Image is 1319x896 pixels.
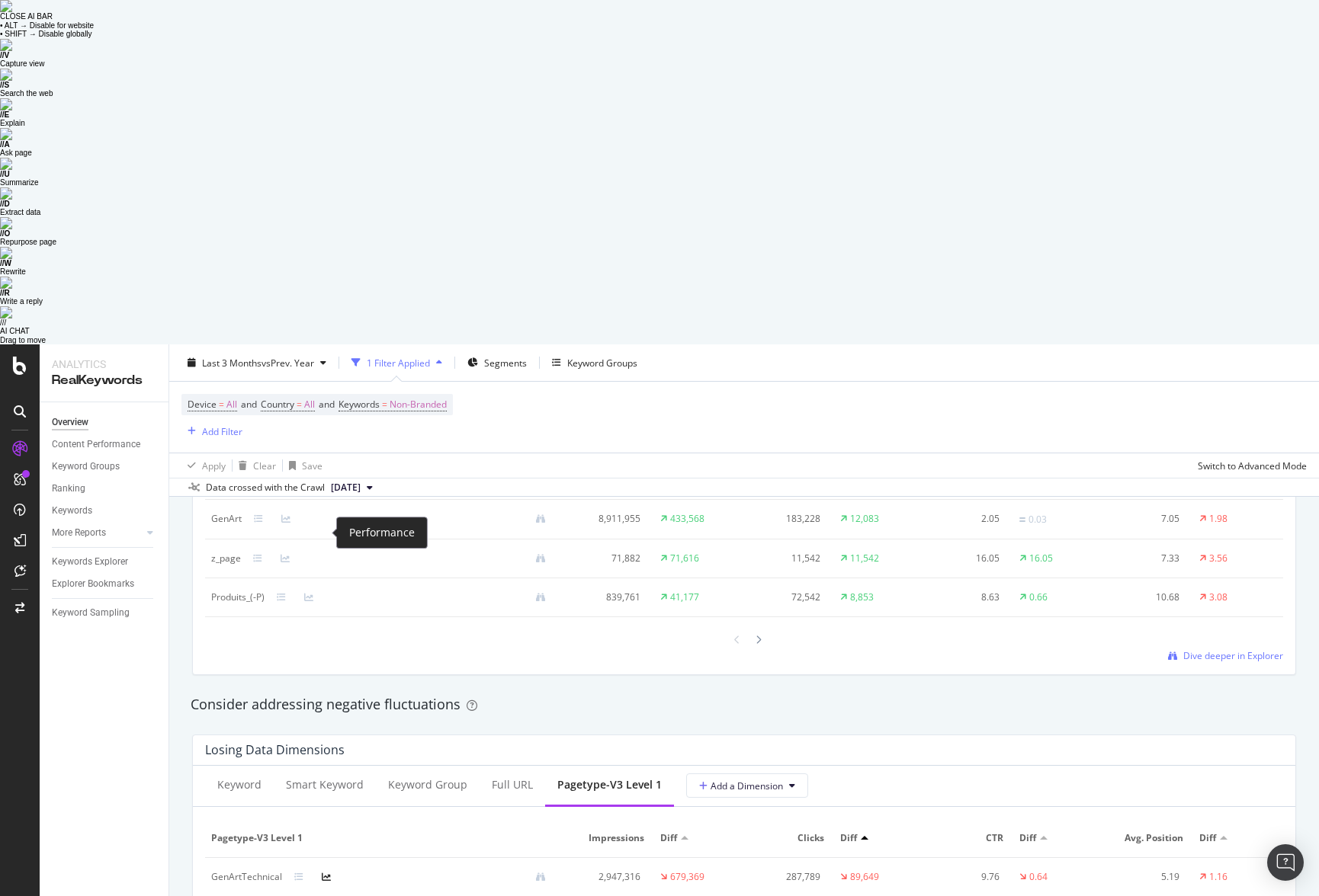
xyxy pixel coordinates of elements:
[367,356,430,369] div: 1 Filter Applied
[1109,590,1179,604] div: 10.68
[283,453,323,478] button: Save
[670,512,704,526] div: 433,568
[850,870,879,884] div: 89,649
[1267,844,1304,881] div: Open Intercom Messenger
[750,590,820,604] div: 72,542
[1029,870,1048,884] div: 0.64
[52,437,158,453] a: Content Performance
[319,398,335,411] span: and
[253,459,276,472] div: Clear
[181,453,226,478] button: Apply
[52,605,158,621] a: Keyword Sampling
[390,394,447,415] span: Non-Branded
[331,481,361,494] span: 2025 Aug. 8th
[388,777,467,792] div: Keyword Group
[750,512,820,526] div: 183,228
[1192,453,1307,478] button: Switch to Advanced Mode
[52,459,158,475] a: Keyword Groups
[930,590,1000,604] div: 8.63
[52,372,156,389] div: RealKeywords
[349,523,415,542] div: Performance
[1199,831,1216,845] span: Diff
[750,552,820,565] div: 11,542
[699,779,783,792] span: Add a Dimension
[52,414,88,430] div: Overview
[1109,870,1179,884] div: 5.19
[241,398,257,411] span: and
[205,742,345,757] div: Losing Data Dimensions
[211,831,554,845] span: pagetype-v3 Level 1
[1209,512,1228,526] div: 1.98
[461,350,533,375] button: Segments
[1109,552,1179,565] div: 7.33
[339,398,380,411] span: Keywords
[211,552,241,565] div: z_page
[840,831,857,845] span: Diff
[52,554,158,570] a: Keywords Explorer
[686,773,808,798] button: Add a Dimension
[286,777,364,792] div: Smart Keyword
[297,398,302,411] span: =
[1109,831,1183,845] span: Avg. Position
[52,459,120,475] div: Keyword Groups
[1029,513,1047,526] div: 0.03
[1168,649,1283,662] a: Dive deeper in Explorer
[52,481,85,497] div: Ranking
[226,394,237,415] span: All
[930,870,1000,884] div: 9.76
[1209,590,1228,604] div: 3.08
[262,356,314,369] span: vs Prev. Year
[570,590,640,604] div: 839,761
[345,350,448,375] button: 1 Filter Applied
[261,398,294,411] span: Country
[670,590,699,604] div: 41,177
[52,576,134,592] div: Explorer Bookmarks
[750,870,820,884] div: 287,789
[302,459,323,472] div: Save
[304,394,315,415] span: All
[202,459,226,472] div: Apply
[1029,590,1048,604] div: 0.66
[202,424,242,437] div: Add Filter
[850,552,879,565] div: 11,542
[325,478,379,497] button: [DATE]
[570,831,644,845] span: Impressions
[570,870,640,884] div: 2,947,316
[52,481,158,497] a: Ranking
[52,525,143,541] a: More Reports
[567,356,637,369] div: Keyword Groups
[1019,831,1036,845] span: Diff
[484,356,527,369] span: Segments
[52,554,128,570] div: Keywords Explorer
[930,512,1000,526] div: 2.05
[546,350,643,375] button: Keyword Groups
[211,590,265,604] div: Produits_(-P)
[670,552,699,565] div: 71,616
[206,481,325,494] div: Data crossed with the Crawl
[1109,512,1179,526] div: 7.05
[1183,649,1283,662] span: Dive deeper in Explorer
[850,590,874,604] div: 8,853
[219,398,224,411] span: =
[52,503,158,519] a: Keywords
[217,777,262,792] div: Keyword
[181,422,242,440] button: Add Filter
[492,777,533,792] div: Full URL
[660,831,677,845] span: Diff
[1019,517,1025,522] img: Equal
[211,512,242,526] div: GenArt
[850,512,879,526] div: 12,083
[202,356,262,369] span: Last 3 Months
[52,503,92,519] div: Keywords
[52,605,130,621] div: Keyword Sampling
[52,437,140,453] div: Content Performance
[52,525,106,541] div: More Reports
[570,512,640,526] div: 8,911,955
[52,357,156,372] div: Analytics
[1198,459,1307,472] div: Switch to Advanced Mode
[233,453,276,478] button: Clear
[930,552,1000,565] div: 16.05
[382,398,387,411] span: =
[570,552,640,565] div: 71,882
[181,350,332,375] button: Last 3 MonthsvsPrev. Year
